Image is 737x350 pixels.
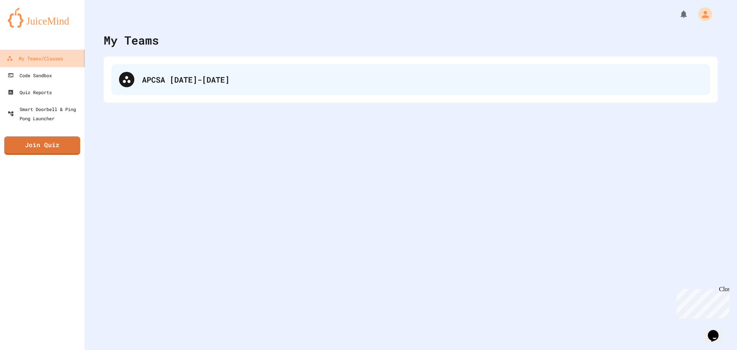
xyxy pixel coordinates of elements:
div: My Notifications [665,8,690,21]
iframe: chat widget [705,319,729,342]
div: My Teams [104,32,159,49]
div: My Account [690,5,714,23]
img: logo-orange.svg [8,8,77,28]
div: APCSA [DATE]-[DATE] [111,64,710,95]
div: Chat with us now!Close [3,3,53,49]
div: Code Sandbox [8,71,52,80]
iframe: chat widget [673,286,729,318]
div: APCSA [DATE]-[DATE] [142,74,702,85]
a: Join Quiz [4,136,80,155]
div: Quiz Reports [8,88,52,97]
div: Smart Doorbell & Ping Pong Launcher [8,105,81,123]
div: My Teams/Classes [7,54,63,63]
